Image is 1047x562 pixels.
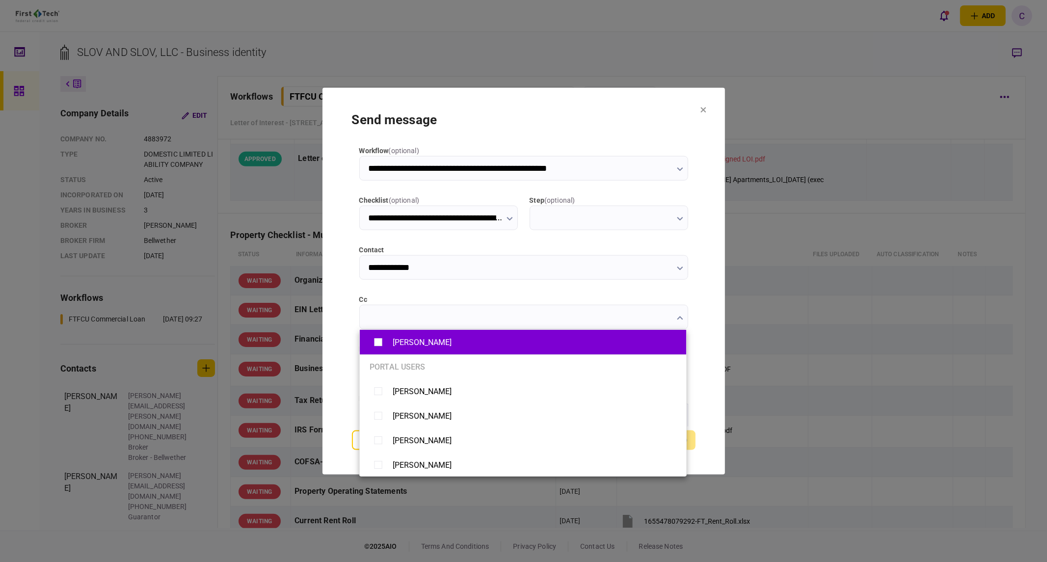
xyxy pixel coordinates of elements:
div: [PERSON_NAME] [393,460,452,470]
div: [PERSON_NAME] [393,411,452,421]
li: portal users [360,354,686,379]
button: [PERSON_NAME] [370,432,676,449]
div: [PERSON_NAME] [393,387,452,396]
button: [PERSON_NAME] [370,407,676,425]
button: [PERSON_NAME] [370,383,676,400]
div: [PERSON_NAME] [393,436,452,445]
button: [PERSON_NAME] [370,456,676,474]
div: [PERSON_NAME] [393,338,452,347]
button: [PERSON_NAME] [370,334,676,351]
